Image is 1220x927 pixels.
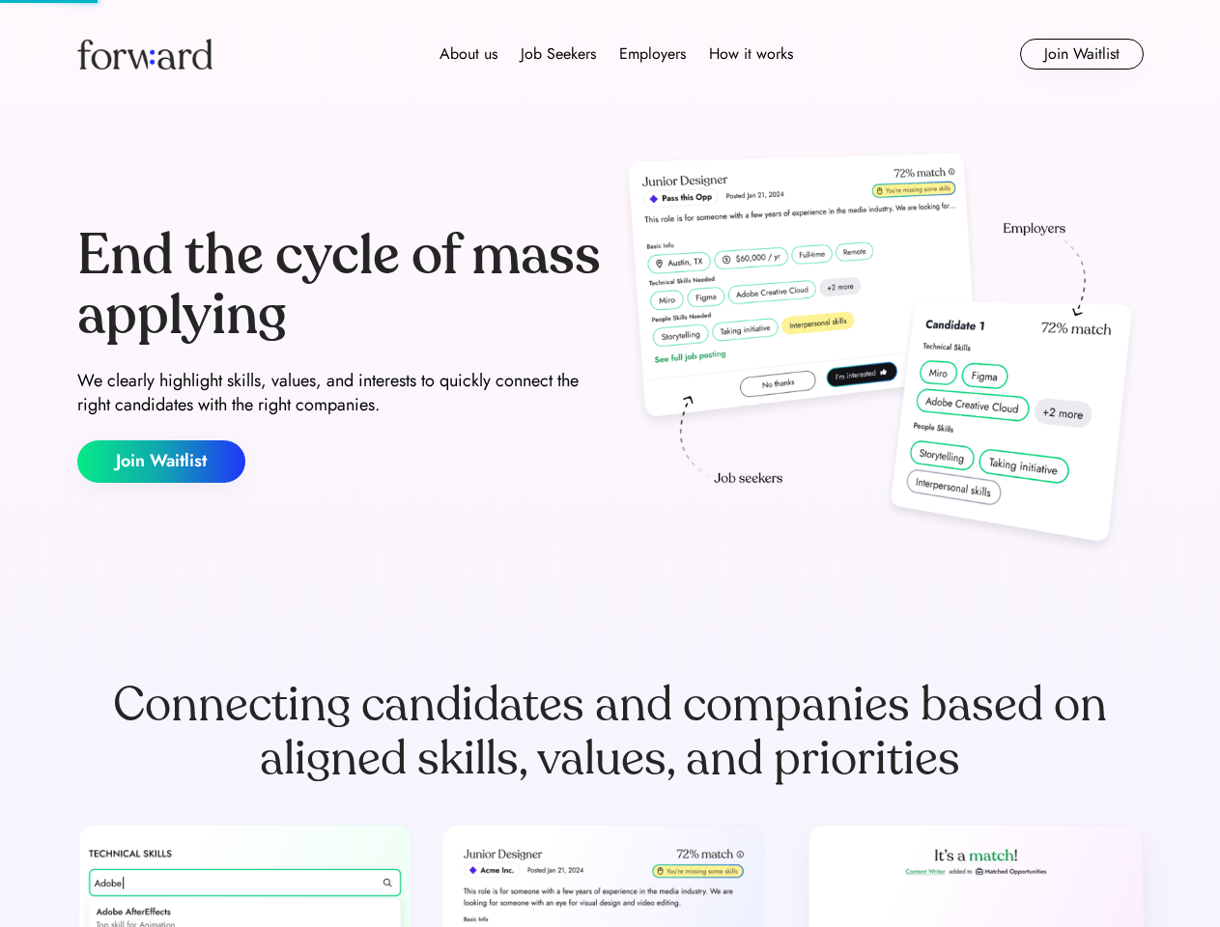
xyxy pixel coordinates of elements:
button: Join Waitlist [77,440,245,483]
img: Forward logo [77,39,213,70]
div: Connecting candidates and companies based on aligned skills, values, and priorities [77,678,1144,786]
button: Join Waitlist [1020,39,1144,70]
div: Employers [619,42,686,66]
div: About us [440,42,497,66]
div: How it works [709,42,793,66]
img: hero-image.png [618,147,1144,562]
div: We clearly highlight skills, values, and interests to quickly connect the right candidates with t... [77,369,603,417]
div: Job Seekers [521,42,596,66]
div: End the cycle of mass applying [77,226,603,345]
